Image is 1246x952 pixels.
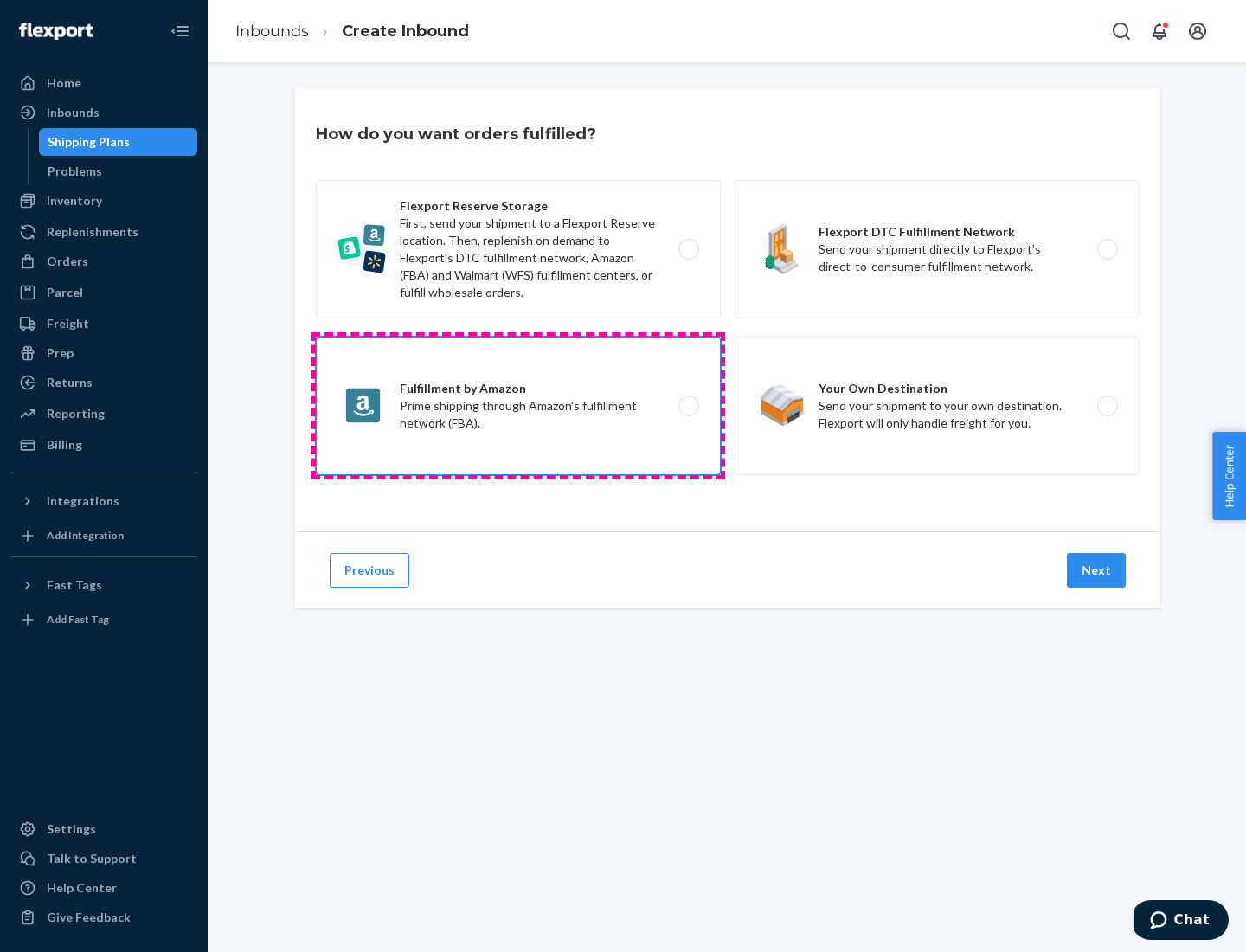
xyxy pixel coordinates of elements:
[222,6,483,57] ol: breadcrumbs
[47,436,82,453] div: Billing
[235,22,309,41] a: Inbounds
[48,163,102,180] div: Problems
[47,253,88,270] div: Orders
[47,405,105,422] div: Reporting
[316,123,596,145] h3: How do you want orders fulfilled?
[10,99,197,126] a: Inbounds
[1142,14,1177,48] button: Open notifications
[10,248,197,275] a: Orders
[1134,900,1229,943] iframe: Opens a widget where you can chat to one of our agents
[47,284,83,301] div: Parcel
[47,492,119,510] div: Integrations
[10,187,197,215] a: Inventory
[47,344,74,362] div: Prep
[39,128,198,156] a: Shipping Plans
[47,820,96,838] div: Settings
[1212,432,1246,520] button: Help Center
[47,223,138,241] div: Replenishments
[47,528,124,543] div: Add Integration
[10,218,197,246] a: Replenishments
[10,606,197,634] a: Add Fast Tag
[10,69,197,97] a: Home
[47,879,117,897] div: Help Center
[19,23,93,40] img: Flexport logo
[10,400,197,428] a: Reporting
[10,487,197,515] button: Integrations
[47,192,102,209] div: Inventory
[10,369,197,396] a: Returns
[163,14,197,48] button: Close Navigation
[10,279,197,306] a: Parcel
[10,431,197,459] a: Billing
[10,874,197,902] a: Help Center
[39,158,198,185] a: Problems
[47,612,109,627] div: Add Fast Tag
[10,310,197,338] a: Freight
[342,22,469,41] a: Create Inbound
[47,104,100,121] div: Inbounds
[1067,553,1126,588] button: Next
[10,904,197,931] button: Give Feedback
[10,845,197,872] button: Talk to Support
[10,339,197,367] a: Prep
[47,74,81,92] div: Home
[47,576,102,594] div: Fast Tags
[47,374,93,391] div: Returns
[47,909,131,926] div: Give Feedback
[10,571,197,599] button: Fast Tags
[47,315,89,332] div: Freight
[47,850,137,867] div: Talk to Support
[10,522,197,550] a: Add Integration
[1104,14,1139,48] button: Open Search Box
[48,133,130,151] div: Shipping Plans
[1180,14,1215,48] button: Open account menu
[10,815,197,843] a: Settings
[330,553,409,588] button: Previous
